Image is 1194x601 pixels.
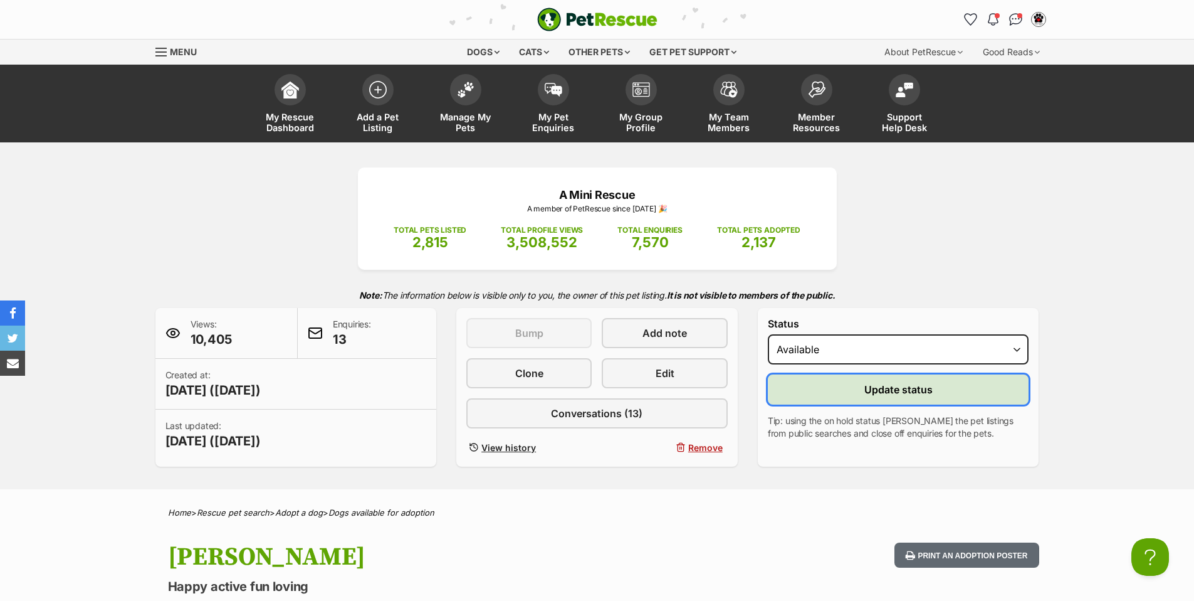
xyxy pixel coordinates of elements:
img: group-profile-icon-3fa3cf56718a62981997c0bc7e787c4b2cf8bcc04b72c1350f741eb67cf2f40e.svg [632,82,650,97]
button: Bump [466,318,592,348]
img: add-pet-listing-icon-0afa8454b4691262ce3f59096e99ab1cd57d4a30225e0717b998d2c9b9846f56.svg [369,81,387,98]
a: Support Help Desk [861,68,948,142]
img: chat-41dd97257d64d25036548639549fe6c8038ab92f7586957e7f3b1b290dea8141.svg [1009,13,1022,26]
img: pet-enquiries-icon-7e3ad2cf08bfb03b45e93fb7055b45f3efa6380592205ae92323e6603595dc1f.svg [545,83,562,97]
p: A Mini Rescue [377,186,818,203]
a: Adopt a dog [275,508,323,518]
strong: It is not visible to members of the public. [667,290,835,300]
button: Print an adoption poster [894,543,1039,568]
span: Menu [170,46,197,57]
ul: Account quick links [961,9,1049,29]
a: Menu [155,40,206,62]
img: team-members-icon-5396bd8760b3fe7c0b43da4ab00e1e3bb1a5d9ba89233759b79545d2d3fc5d0d.svg [720,82,738,98]
p: TOTAL PETS LISTED [394,225,466,236]
span: Support Help Desk [876,112,933,133]
div: > > > [137,508,1058,518]
button: Notifications [983,9,1003,29]
p: Happy active fun loving [168,578,698,595]
span: 7,570 [632,234,669,250]
img: logo-e224e6f780fb5917bec1dbf3a21bbac754714ae5b6737aabdf751b685950b380.svg [537,8,657,31]
span: Member Resources [788,112,845,133]
a: My Pet Enquiries [510,68,597,142]
p: Enquiries: [333,318,371,348]
span: 2,137 [741,234,776,250]
img: dashboard-icon-eb2f2d2d3e046f16d808141f083e7271f6b2e854fb5c12c21221c1fb7104beca.svg [281,81,299,98]
a: My Team Members [685,68,773,142]
button: Remove [602,439,727,457]
span: Conversations (13) [551,406,642,421]
div: Get pet support [641,40,745,65]
span: 2,815 [412,234,448,250]
a: Conversations (13) [466,398,728,428]
strong: Note: [359,290,382,300]
span: Edit [656,366,674,381]
span: Remove [688,441,723,454]
span: Manage My Pets [437,112,494,133]
a: Favourites [961,9,981,29]
span: Add a Pet Listing [350,112,406,133]
a: Home [168,508,191,518]
p: TOTAL PROFILE VIEWS [501,225,583,236]
a: View history [466,439,592,457]
a: Add a Pet Listing [334,68,422,142]
label: Status [768,318,1029,329]
span: My Group Profile [613,112,669,133]
a: PetRescue [537,8,657,31]
a: Clone [466,358,592,388]
a: My Group Profile [597,68,685,142]
button: My account [1029,9,1049,29]
a: Rescue pet search [197,508,270,518]
span: Clone [515,366,543,381]
img: member-resources-icon-8e73f808a243e03378d46382f2149f9095a855e16c252ad45f914b54edf8863c.svg [808,81,825,98]
p: TOTAL PETS ADOPTED [717,225,800,236]
p: Last updated: [165,420,261,450]
h1: [PERSON_NAME] [168,543,698,572]
p: Views: [191,318,232,348]
a: Dogs available for adoption [328,508,434,518]
iframe: Help Scout Beacon - Open [1131,538,1169,576]
span: [DATE] ([DATE]) [165,432,261,450]
a: Edit [602,358,727,388]
div: Cats [510,40,558,65]
a: Conversations [1006,9,1026,29]
span: My Pet Enquiries [525,112,582,133]
img: Cat admin profile pic [1032,13,1045,26]
a: Manage My Pets [422,68,510,142]
span: Add note [642,326,687,341]
div: About PetRescue [876,40,971,65]
span: Bump [515,326,543,341]
span: 10,405 [191,331,232,348]
img: help-desk-icon-fdf02630f3aa405de69fd3d07c3f3aa587a6932b1a1747fa1d2bba05be0121f9.svg [896,82,913,97]
img: manage-my-pets-icon-02211641906a0b7f246fdf0571729dbe1e7629f14944591b6c1af311fb30b64b.svg [457,82,474,98]
p: The information below is visible only to you, the owner of this pet listing. [155,282,1039,308]
a: Add note [602,318,727,348]
div: Dogs [458,40,508,65]
div: Other pets [560,40,639,65]
span: [DATE] ([DATE]) [165,381,261,399]
span: 3,508,552 [506,234,577,250]
button: Update status [768,375,1029,405]
span: Update status [864,382,933,397]
span: My Rescue Dashboard [262,112,318,133]
span: My Team Members [701,112,757,133]
span: View history [481,441,536,454]
p: Created at: [165,369,261,399]
div: Good Reads [974,40,1049,65]
p: A member of PetRescue since [DATE] 🎉 [377,203,818,215]
p: TOTAL ENQUIRIES [617,225,682,236]
p: Tip: using the on hold status [PERSON_NAME] the pet listings from public searches and close off e... [768,415,1029,440]
a: Member Resources [773,68,861,142]
img: notifications-46538b983faf8c2785f20acdc204bb7945ddae34d4c08c2a6579f10ce5e182be.svg [988,13,998,26]
span: 13 [333,331,371,348]
a: My Rescue Dashboard [246,68,334,142]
